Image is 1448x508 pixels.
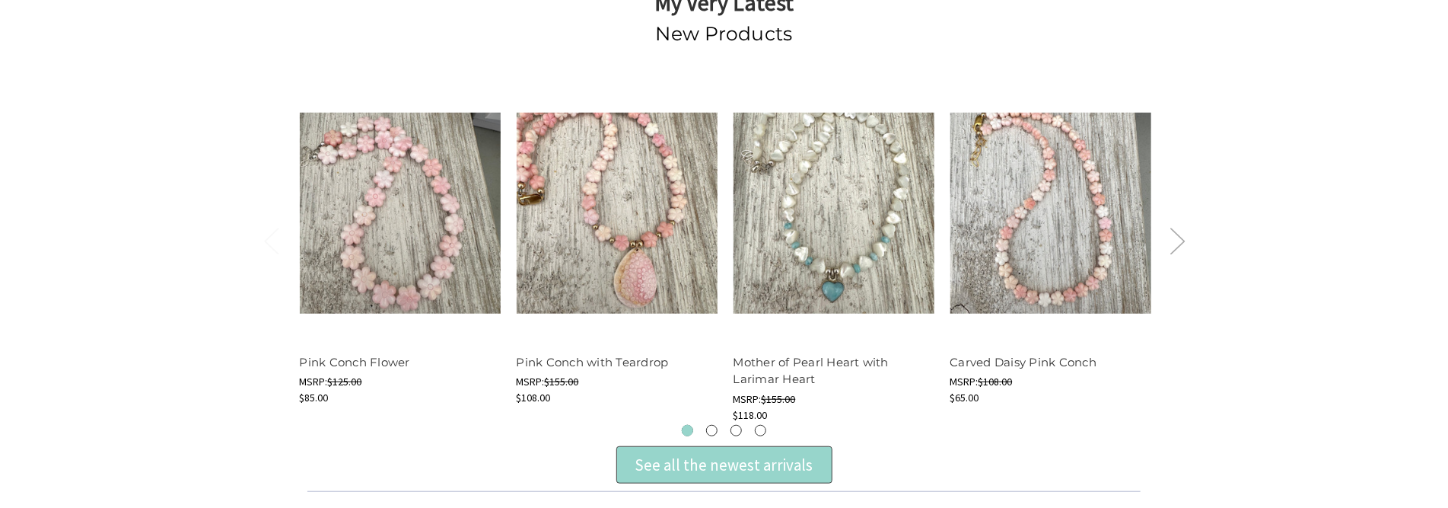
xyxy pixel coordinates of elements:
div: MSRP: [734,391,934,407]
span: $125.00 [328,375,362,388]
a: Mother of Pearl Heart with Larimar Heart [734,355,889,387]
a: Mother of Pearl Heart with Larimar Heart [734,81,934,346]
a: Pink Conch Flower [300,81,501,346]
div: See all the newest arrivals [635,453,813,478]
div: MSRP: [950,374,1151,390]
button: 3 of 3 [730,425,742,436]
img: Pink Conch Flower [300,113,501,314]
a: Carved Daisy Pink Conch [950,81,1151,346]
span: $118.00 [734,408,768,422]
span: $108.00 [517,391,551,404]
button: Next [1162,217,1192,264]
button: Previous [256,217,286,264]
a: Pink Conch with Teardrop [517,355,669,369]
a: Carved Daisy Pink Conch [950,355,1097,369]
div: See all the newest arrivals [616,446,832,484]
a: Pink Conch Flower [300,355,410,369]
span: $155.00 [545,375,579,388]
img: Mother of Pearl Heart with Larimar Heart [734,113,934,314]
h2: New Products [300,20,1149,49]
img: Pink Conch with Teardrop [517,113,718,314]
span: $108.00 [979,375,1013,388]
button: 4 of 3 [755,425,766,436]
button: 1 of 3 [682,425,693,436]
span: $85.00 [300,391,329,404]
span: $155.00 [762,392,796,406]
span: $65.00 [950,391,979,404]
a: Pink Conch with Teardrop [517,81,718,346]
button: 2 of 3 [706,425,718,436]
div: MSRP: [517,374,718,390]
div: MSRP: [300,374,501,390]
img: Carved Daisy Pink Conch [950,113,1151,314]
